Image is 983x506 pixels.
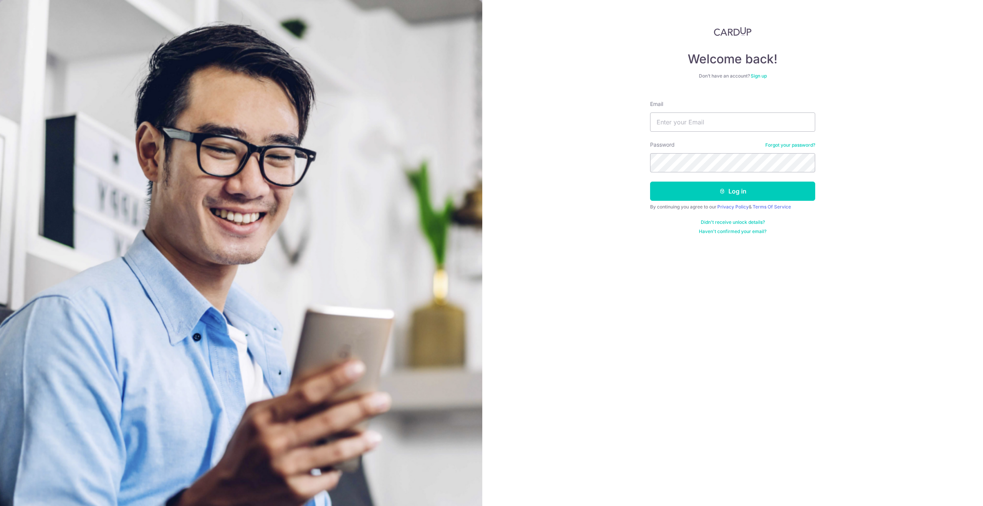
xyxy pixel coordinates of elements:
div: By continuing you agree to our & [650,204,815,210]
a: Didn't receive unlock details? [701,219,765,225]
label: Email [650,100,663,108]
a: Forgot your password? [765,142,815,148]
img: CardUp Logo [714,27,751,36]
div: Don’t have an account? [650,73,815,79]
a: Terms Of Service [753,204,791,210]
input: Enter your Email [650,112,815,132]
label: Password [650,141,675,149]
h4: Welcome back! [650,51,815,67]
button: Log in [650,182,815,201]
a: Privacy Policy [717,204,749,210]
a: Sign up [751,73,767,79]
a: Haven't confirmed your email? [699,228,766,235]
